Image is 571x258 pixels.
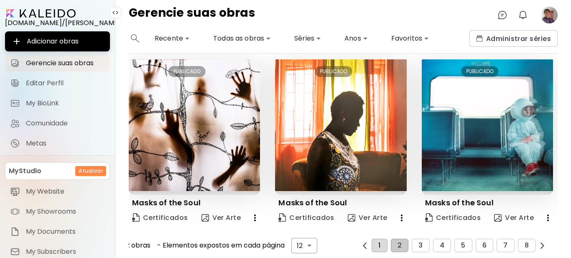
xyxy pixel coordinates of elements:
button: view-artVer Arte [198,209,245,226]
a: Gerencie suas obras iconGerencie suas obras [5,55,110,72]
span: - Elementos expostos em cada página [157,242,285,249]
span: My Website [26,187,105,196]
img: printsIndicator [130,191,260,194]
div: PUBLICADO [315,66,352,77]
button: 8 [518,239,535,252]
img: view-art [494,214,502,222]
button: bellIcon [516,8,530,22]
img: search [131,34,139,43]
button: prev [537,240,548,251]
a: completeMetas iconMetas [5,135,110,152]
button: prev [359,240,370,251]
span: 8 [525,242,529,249]
button: view-artVer Arte [491,209,537,226]
button: 2 [391,239,408,252]
span: Ver Arte [201,213,241,222]
img: prev [362,243,368,249]
a: CertificateCertificados [422,209,484,226]
span: Editar Perfil [26,79,105,87]
span: My Showrooms [26,207,105,216]
img: Gerencie suas obras icon [10,58,20,68]
span: 1 [378,242,380,249]
button: search [129,30,141,47]
img: item [10,207,20,217]
div: Todas as obras [210,32,274,45]
a: itemMy Showrooms [5,203,110,220]
img: printsIndicator [422,191,552,194]
span: 4 [440,242,444,249]
img: Metas icon [10,138,20,148]
img: item [10,247,20,257]
span: 5 [461,242,465,249]
img: thumbnail [422,59,553,191]
button: 4 [433,239,451,252]
a: itemMy Website [5,183,110,200]
img: Comunidade icon [10,118,20,128]
p: Masks of the Soul [425,198,494,208]
img: thumbnail [129,59,260,191]
span: 3 [418,242,423,249]
p: Masks of the Soul [278,198,347,208]
img: Certificate [278,213,286,222]
span: Ver Arte [494,213,534,222]
h6: Atualizar [79,167,103,175]
div: PUBLICADO [168,66,206,77]
span: Administrar séries [476,34,551,43]
img: collapse [112,9,119,16]
span: Gerencie suas obras [26,59,105,67]
img: Editar Perfil icon [10,78,20,88]
img: Certificate [132,213,140,222]
div: Anos [341,32,371,45]
img: collections [476,35,483,42]
span: My BioLink [26,99,105,107]
button: view-artVer Arte [344,209,391,226]
span: 2 [398,242,402,249]
button: 5 [454,239,472,252]
button: 1 [372,239,387,252]
div: 12 [291,238,317,253]
a: Comunidade iconComunidade [5,115,110,132]
button: Adicionar obras [5,31,110,51]
h4: Gerencie suas obras [129,7,255,23]
span: Adicionar obras [12,36,103,46]
button: 3 [412,239,429,252]
button: 6 [476,239,493,252]
span: Metas [26,139,105,148]
div: [DOMAIN_NAME]/[PERSON_NAME] [5,18,110,28]
img: thumbnail [275,59,406,191]
span: Certificados [425,213,481,222]
span: Comunidade [26,119,105,128]
span: 7 [503,242,507,249]
img: bellIcon [518,10,528,20]
p: MyStudio [9,166,41,176]
span: Ver Arte [348,213,387,222]
span: My Documents [26,227,105,236]
div: Séries [291,32,324,45]
img: printsIndicator [276,191,406,194]
p: Masks of the Soul [132,198,201,208]
img: view-art [201,214,209,222]
img: chatIcon [497,10,507,20]
a: CertificateCertificados [129,209,191,226]
div: Recente [151,32,193,45]
img: item [10,227,20,237]
a: CertificateCertificados [275,209,338,226]
span: 12 obras [124,242,150,249]
a: itemMy Documents [5,223,110,240]
div: PUBLICADO [461,66,499,77]
button: 7 [497,239,514,252]
button: collectionsAdministrar séries [469,30,558,47]
span: Certificados [132,213,188,222]
span: 6 [482,242,487,249]
span: Certificados [278,213,334,222]
img: prev [539,243,546,249]
img: view-art [348,214,355,222]
a: completeMy BioLink iconMy BioLink [5,95,110,112]
img: Certificate [425,213,433,222]
span: My Subscribers [26,248,105,256]
div: Favoritos [388,32,432,45]
img: My BioLink icon [10,98,20,108]
img: item [10,186,20,197]
a: Editar Perfil iconEditar Perfil [5,75,110,92]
